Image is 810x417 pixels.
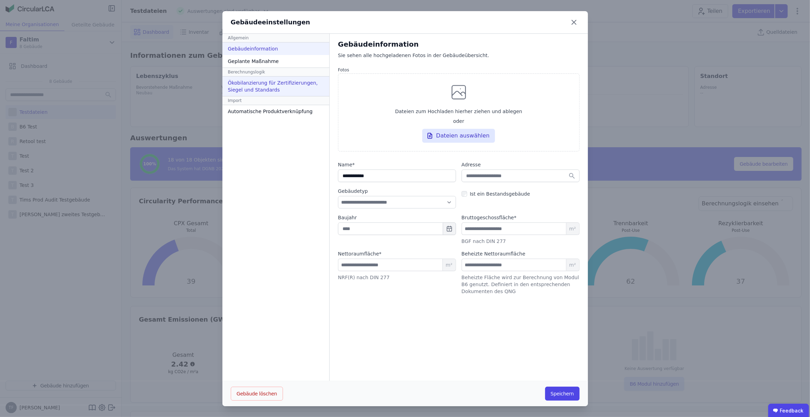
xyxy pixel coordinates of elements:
span: oder [453,118,464,125]
button: Speichern [545,387,580,401]
label: Fotos [338,67,580,73]
label: audits.requiredField [338,161,456,168]
span: m² [442,259,455,271]
button: Gebäude löschen [231,387,283,401]
div: Dateien auswählen [422,129,495,143]
label: Ist ein Bestandsgebäude [467,190,530,197]
span: Dateien zum Hochladen hierher ziehen und ablegen [395,108,522,115]
div: Import [222,96,329,105]
div: BGF nach DIN 277 [462,238,580,245]
span: m² [566,223,579,235]
label: Beheizte Nettoraumfläche [462,250,526,257]
div: Geplante Maßnahme [222,55,329,68]
span: m² [566,259,579,271]
div: Beheizte Fläche wird zur Berechnung von Modul B6 genutzt. Definiert in den entsprechenden Dokumen... [462,274,580,295]
div: Gebäudeinformation [338,39,580,49]
div: Berechnungslogik [222,68,329,77]
div: Gebäudeinformation [222,42,329,55]
div: Sie sehen alle hochgeladenen Fotos in der Gebäudeübersicht. [338,52,580,66]
div: Automatische Produktverknüpfung [222,105,329,118]
div: Gebäudeeinstellungen [231,17,310,27]
label: audits.requiredField [338,250,382,257]
label: audits.requiredField [462,214,517,221]
label: Gebäudetyp [338,188,456,195]
div: NRF(R) nach DIN 277 [338,274,456,281]
div: Allgemein [222,34,329,42]
label: Baujahr [338,214,456,221]
label: Adresse [462,161,580,168]
div: Ökobilanzierung für Zertifizierungen, Siegel und Standards [222,77,329,96]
